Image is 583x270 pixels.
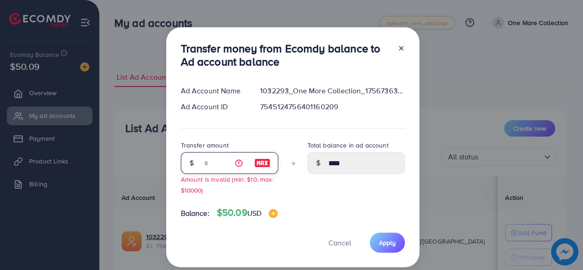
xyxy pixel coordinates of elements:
[181,175,274,194] small: Amount is invalid (min: $10, max: $10000)
[181,208,210,219] span: Balance:
[370,233,405,252] button: Apply
[328,238,351,248] span: Cancel
[181,42,390,68] h3: Transfer money from Ecomdy balance to Ad account balance
[253,86,412,96] div: 1032293_One More Collection_1756736302065
[379,238,396,247] span: Apply
[247,208,261,218] span: USD
[253,102,412,112] div: 7545124756401160209
[174,102,253,112] div: Ad Account ID
[269,209,278,218] img: image
[317,233,363,252] button: Cancel
[307,141,389,150] label: Total balance in ad account
[254,158,271,168] img: image
[217,207,278,219] h4: $50.09
[174,86,253,96] div: Ad Account Name
[181,141,229,150] label: Transfer amount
